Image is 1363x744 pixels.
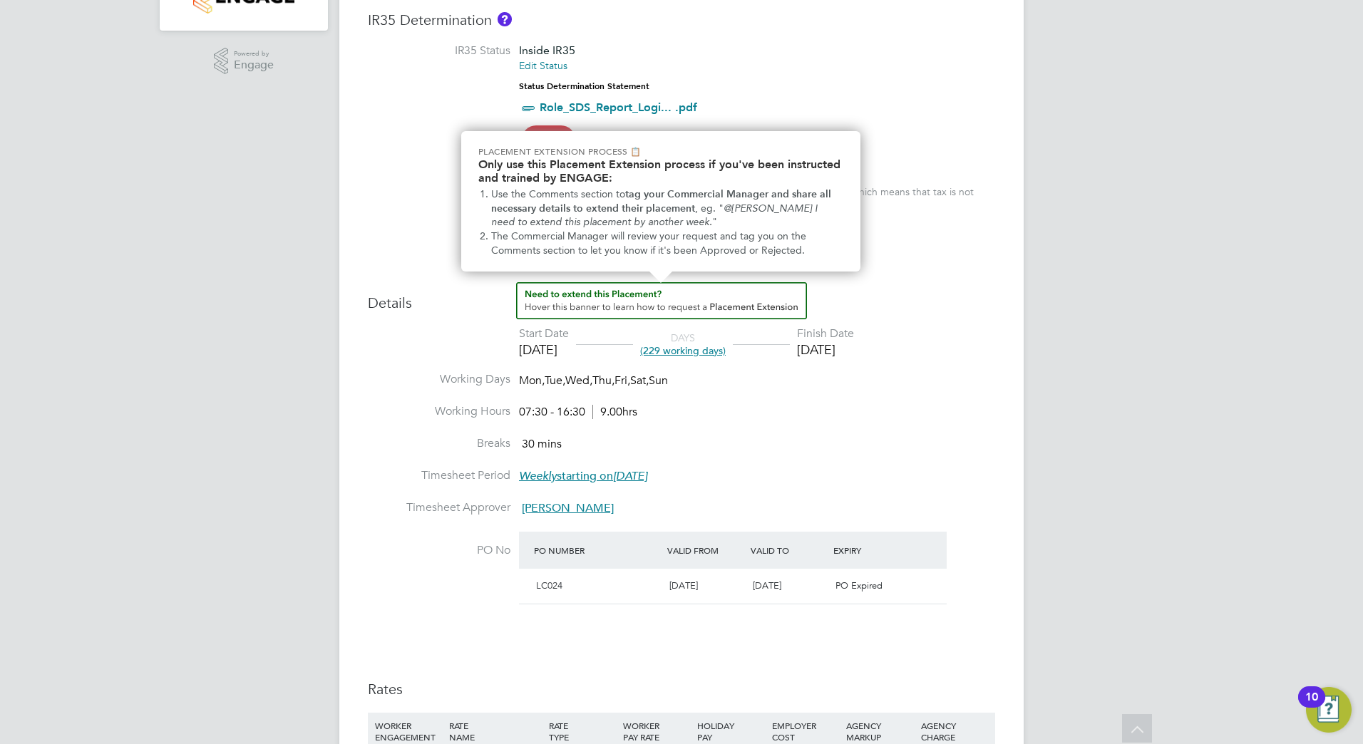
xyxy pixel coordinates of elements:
[640,344,726,357] span: (229 working days)
[368,132,510,147] label: IR35 Risk
[368,468,510,483] label: Timesheet Period
[519,81,649,91] strong: Status Determination Statement
[461,131,860,272] div: Need to extend this Placement? Hover this banner.
[522,437,562,451] span: 30 mins
[368,404,510,419] label: Working Hours
[368,11,995,29] h3: IR35 Determination
[491,202,821,229] em: @[PERSON_NAME] I need to extend this placement by another week.
[519,469,647,483] span: starting on
[519,341,569,358] div: [DATE]
[519,469,557,483] em: Weekly
[592,405,637,419] span: 9.00hrs
[669,579,698,591] span: [DATE]
[1305,697,1318,715] div: 10
[368,436,510,451] label: Breaks
[368,372,510,387] label: Working Days
[516,282,807,319] button: How to extend a Placement?
[368,543,510,558] label: PO No
[540,100,697,114] a: Role_SDS_Report_Logi... .pdf
[797,341,854,358] div: [DATE]
[753,579,781,591] span: [DATE]
[530,537,664,563] div: PO Number
[565,373,592,388] span: Wed,
[797,326,854,341] div: Finish Date
[1306,687,1352,733] button: Open Resource Center, 10 new notifications
[712,216,717,228] span: "
[491,188,625,200] span: Use the Comments section to
[519,373,545,388] span: Mon,
[478,145,843,157] p: Placement Extension Process 📋
[498,12,512,26] button: About IR35
[536,579,562,591] span: LC024
[368,500,510,515] label: Timesheet Approver
[491,188,834,215] strong: tag your Commercial Manager and share all necessary details to extend their placement
[368,282,995,312] h3: Details
[519,326,569,341] div: Start Date
[491,229,843,257] li: The Commercial Manager will review your request and tag you on the Comments section to let you kn...
[830,537,913,563] div: Expiry
[633,331,733,357] div: DAYS
[519,43,575,57] span: Inside IR35
[368,680,995,698] h3: Rates
[234,48,274,60] span: Powered by
[630,373,649,388] span: Sat,
[478,157,843,185] h2: Only use this Placement Extension process if you've been instructed and trained by ENGAGE:
[522,501,614,515] span: [PERSON_NAME]
[664,537,747,563] div: Valid From
[695,202,724,215] span: , eg. "
[613,469,647,483] em: [DATE]
[368,43,510,58] label: IR35 Status
[835,579,883,591] span: PO Expired
[592,373,614,388] span: Thu,
[649,373,668,388] span: Sun
[519,405,637,420] div: 07:30 - 16:30
[614,373,630,388] span: Fri,
[519,59,567,72] a: Edit Status
[234,59,274,71] span: Engage
[522,125,575,154] span: High
[747,537,830,563] div: Valid To
[545,373,565,388] span: Tue,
